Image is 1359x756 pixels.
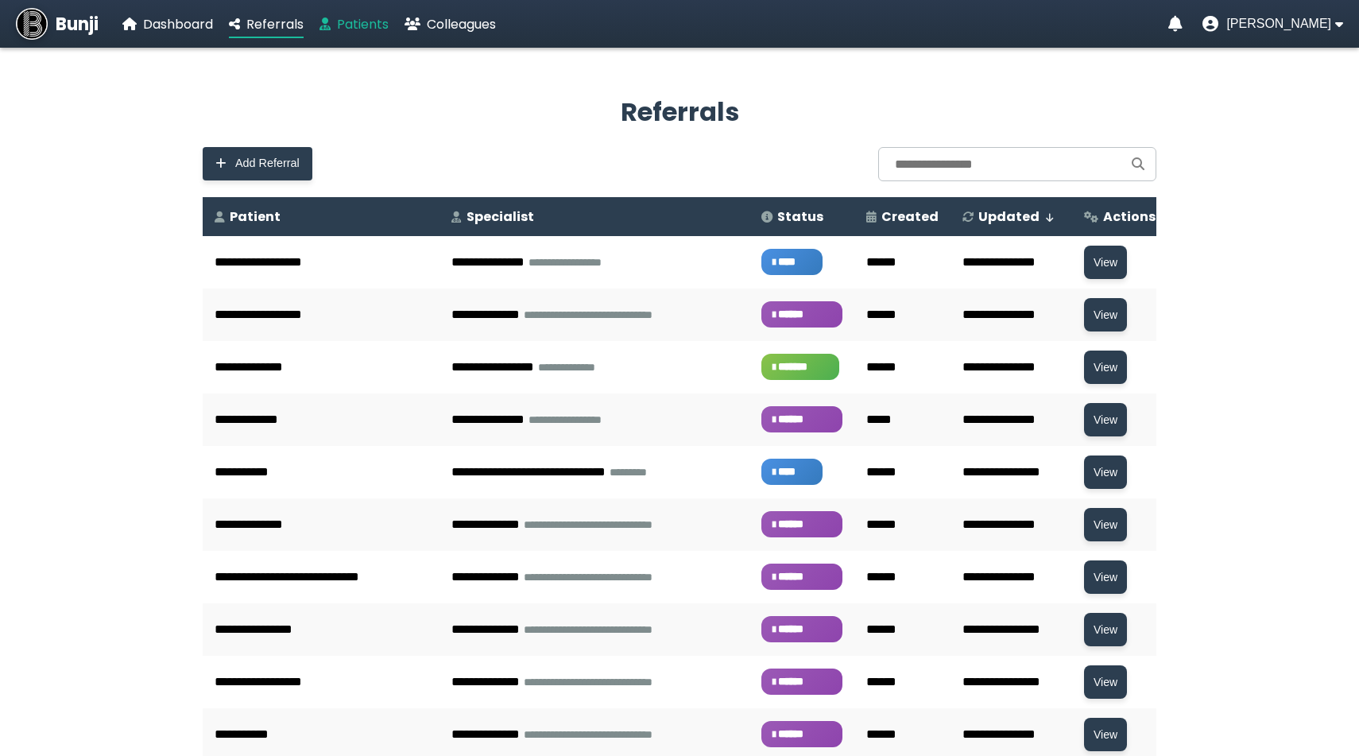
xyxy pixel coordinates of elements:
[427,15,496,33] span: Colleagues
[749,197,854,236] th: Status
[235,157,300,170] span: Add Referral
[1084,613,1127,646] button: View
[203,93,1156,131] h2: Referrals
[203,147,312,180] button: Add Referral
[1084,665,1127,699] button: View
[1202,16,1343,32] button: User menu
[1084,403,1127,436] button: View
[246,15,304,33] span: Referrals
[16,8,48,40] img: Bunji Dental Referral Management
[203,197,439,236] th: Patient
[319,14,389,34] a: Patients
[1084,508,1127,541] button: View
[122,14,213,34] a: Dashboard
[1084,718,1127,751] button: View
[439,197,749,236] th: Specialist
[1084,298,1127,331] button: View
[56,11,99,37] span: Bunji
[16,8,99,40] a: Bunji
[951,197,1072,236] th: Updated
[1168,16,1183,32] a: Notifications
[229,14,304,34] a: Referrals
[1084,351,1127,384] button: View
[1226,17,1331,31] span: [PERSON_NAME]
[1084,560,1127,594] button: View
[143,15,213,33] span: Dashboard
[337,15,389,33] span: Patients
[1084,246,1127,279] button: View
[1072,197,1167,236] th: Actions
[854,197,951,236] th: Created
[405,14,496,34] a: Colleagues
[1084,456,1127,489] button: View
